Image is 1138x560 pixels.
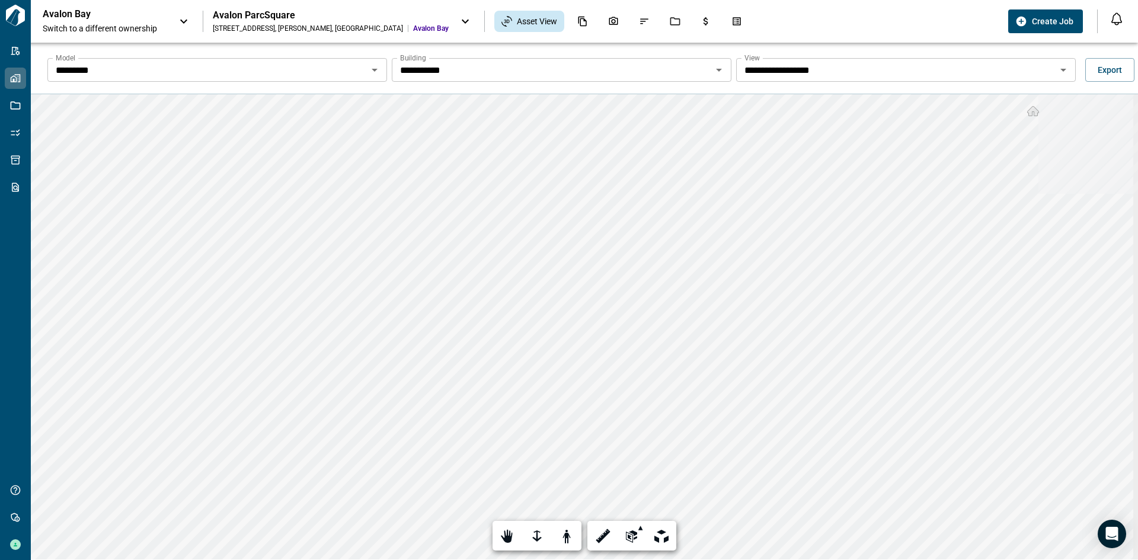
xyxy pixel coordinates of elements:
[744,53,760,63] label: View
[1032,15,1073,27] span: Create Job
[43,8,149,20] p: Avalon Bay
[632,11,657,31] div: Issues & Info
[1098,520,1126,548] div: Open Intercom Messenger
[1098,64,1122,76] span: Export
[213,24,403,33] div: [STREET_ADDRESS] , [PERSON_NAME] , [GEOGRAPHIC_DATA]
[413,24,449,33] span: Avalon Bay
[43,23,167,34] span: Switch to a different ownership
[400,53,426,63] label: Building
[56,53,75,63] label: Model
[693,11,718,31] div: Budgets
[517,15,557,27] span: Asset View
[663,11,688,31] div: Jobs
[1008,9,1083,33] button: Create Job
[724,11,749,31] div: Takeoff Center
[494,11,564,32] div: Asset View
[570,11,595,31] div: Documents
[366,62,383,78] button: Open
[711,62,727,78] button: Open
[213,9,449,21] div: Avalon ParcSquare
[601,11,626,31] div: Photos
[1107,9,1126,28] button: Open notification feed
[1055,62,1072,78] button: Open
[1085,58,1134,82] button: Export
